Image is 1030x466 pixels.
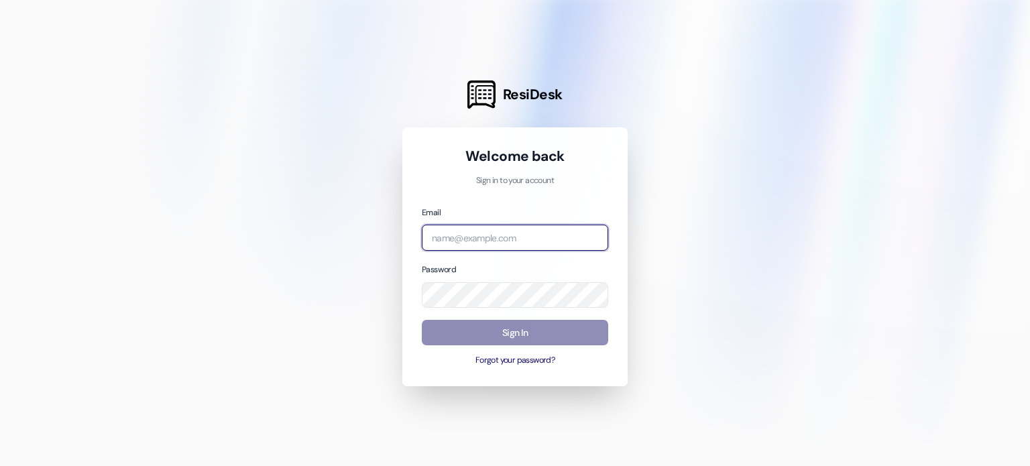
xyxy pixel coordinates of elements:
label: Password [422,264,456,275]
button: Sign In [422,320,608,346]
span: ResiDesk [503,85,563,104]
h1: Welcome back [422,147,608,166]
input: name@example.com [422,225,608,251]
button: Forgot your password? [422,355,608,367]
img: ResiDesk Logo [467,80,496,109]
p: Sign in to your account [422,175,608,187]
label: Email [422,207,441,218]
